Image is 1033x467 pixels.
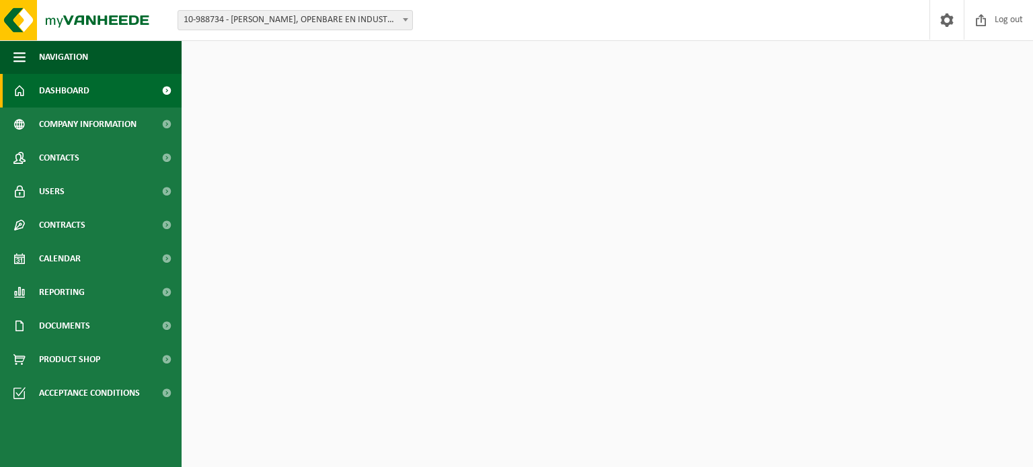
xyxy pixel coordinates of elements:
span: 10-988734 - VICTOR PEETERS, OPENBARE EN INDUSTRIËLE WERKEN LOKEREN - LOKEREN [178,11,412,30]
span: 10-988734 - VICTOR PEETERS, OPENBARE EN INDUSTRIËLE WERKEN LOKEREN - LOKEREN [178,10,413,30]
span: Documents [39,309,90,343]
span: Reporting [39,275,85,309]
span: Contacts [39,141,79,175]
span: Navigation [39,40,88,74]
span: Product Shop [39,343,100,376]
span: Contracts [39,208,85,242]
span: Dashboard [39,74,89,108]
span: Company information [39,108,137,141]
span: Calendar [39,242,81,275]
span: Users [39,175,65,208]
span: Acceptance conditions [39,376,140,410]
